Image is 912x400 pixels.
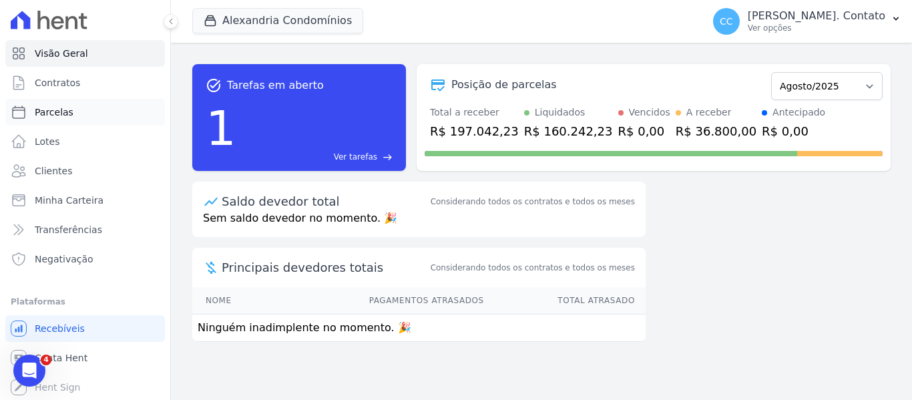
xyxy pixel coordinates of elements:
[772,106,825,120] div: Antecipado
[192,210,646,237] p: Sem saldo devedor no momento. 🎉
[35,76,80,89] span: Contratos
[35,135,60,148] span: Lotes
[5,315,165,342] a: Recebíveis
[5,99,165,126] a: Parcelas
[206,77,222,93] span: task_alt
[222,192,428,210] div: Saldo devedor total
[5,345,165,371] a: Conta Hent
[430,122,519,140] div: R$ 197.042,23
[524,122,613,140] div: R$ 160.242,23
[720,17,733,26] span: CC
[35,223,102,236] span: Transferências
[227,77,324,93] span: Tarefas em aberto
[431,262,635,274] span: Considerando todos os contratos e todos os meses
[5,187,165,214] a: Minha Carteira
[206,93,236,163] div: 1
[618,122,670,140] div: R$ 0,00
[5,128,165,155] a: Lotes
[5,158,165,184] a: Clientes
[192,315,646,342] td: Ninguém inadimplente no momento. 🎉
[35,194,103,207] span: Minha Carteira
[35,106,73,119] span: Parcelas
[35,164,72,178] span: Clientes
[41,355,51,365] span: 4
[35,252,93,266] span: Negativação
[5,246,165,272] a: Negativação
[11,294,160,310] div: Plataformas
[334,151,377,163] span: Ver tarefas
[383,152,393,162] span: east
[431,196,635,208] div: Considerando todos os contratos e todos os meses
[451,77,557,93] div: Posição de parcelas
[222,258,428,276] span: Principais devedores totais
[5,40,165,67] a: Visão Geral
[192,8,363,33] button: Alexandria Condomínios
[5,216,165,243] a: Transferências
[242,151,393,163] a: Ver tarefas east
[762,122,825,140] div: R$ 0,00
[748,23,885,33] p: Ver opções
[686,106,732,120] div: A receber
[273,287,484,315] th: Pagamentos Atrasados
[676,122,756,140] div: R$ 36.800,00
[35,47,88,60] span: Visão Geral
[35,351,87,365] span: Conta Hent
[13,355,45,387] iframe: Intercom live chat
[535,106,586,120] div: Liquidados
[748,9,885,23] p: [PERSON_NAME]. Contato
[5,69,165,96] a: Contratos
[430,106,519,120] div: Total a receber
[35,322,85,335] span: Recebíveis
[629,106,670,120] div: Vencidos
[192,287,273,315] th: Nome
[485,287,646,315] th: Total Atrasado
[702,3,912,40] button: CC [PERSON_NAME]. Contato Ver opções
